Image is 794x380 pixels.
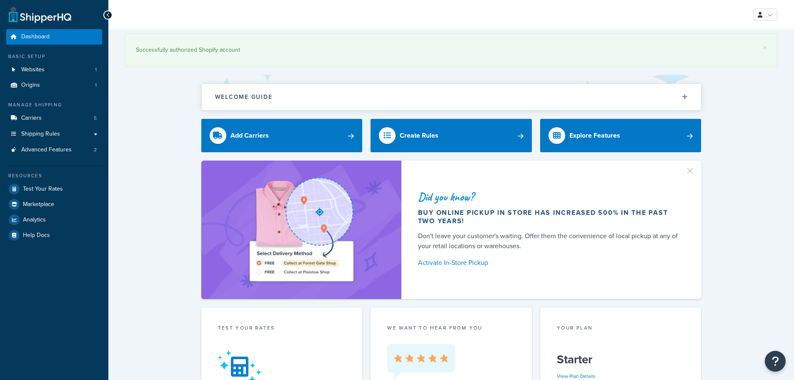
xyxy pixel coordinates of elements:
span: Shipping Rules [21,131,60,138]
button: Open Resource Center [765,351,786,372]
h2: Welcome Guide [215,94,273,100]
a: Websites1 [6,62,102,78]
div: Don't leave your customer's waiting. Offer them the convenience of local pickup at any of your re... [418,231,681,251]
h5: Starter [557,353,685,366]
span: 2 [94,146,97,154]
a: Shipping Rules [6,126,102,142]
div: Buy online pickup in store has increased 500% in the past two years! [418,209,681,225]
a: Help Docs [6,228,102,243]
img: ad-shirt-map-b0359fc47e01cab431d101c4b569394f6a03f54285957d908178d52f29eb9668.png [226,173,377,287]
a: Create Rules [371,119,532,152]
a: Analytics [6,212,102,227]
div: Your Plan [557,324,685,334]
span: Help Docs [23,232,50,239]
span: 5 [94,115,97,122]
a: Activate In-Store Pickup [418,257,681,269]
span: Websites [21,66,45,73]
div: Explore Features [569,130,620,141]
div: Create Rules [400,130,438,141]
a: Test Your Rates [6,181,102,196]
li: Advanced Features [6,142,102,158]
span: 1 [95,66,97,73]
button: Welcome Guide [202,84,701,110]
a: Carriers5 [6,111,102,126]
a: Advanced Features2 [6,142,102,158]
div: Basic Setup [6,53,102,60]
span: Analytics [23,216,46,224]
span: Dashboard [21,33,50,40]
span: Marketplace [23,201,54,208]
a: Add Carriers [201,119,363,152]
div: Did you know? [418,191,681,203]
a: Origins1 [6,78,102,93]
a: × [763,44,766,51]
span: Origins [21,82,40,89]
li: Websites [6,62,102,78]
div: Manage Shipping [6,101,102,108]
span: Carriers [21,115,42,122]
a: View Plan Details [557,372,596,380]
a: Explore Features [540,119,701,152]
div: Resources [6,172,102,179]
span: 1 [95,82,97,89]
p: we want to hear from you [387,324,515,332]
a: Dashboard [6,29,102,45]
li: Carriers [6,111,102,126]
div: Successfully authorized Shopify account [136,44,766,56]
span: Advanced Features [21,146,72,154]
span: Test Your Rates [23,186,63,193]
li: Origins [6,78,102,93]
div: Add Carriers [230,130,269,141]
a: Marketplace [6,197,102,212]
div: Test your rates [218,324,346,334]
